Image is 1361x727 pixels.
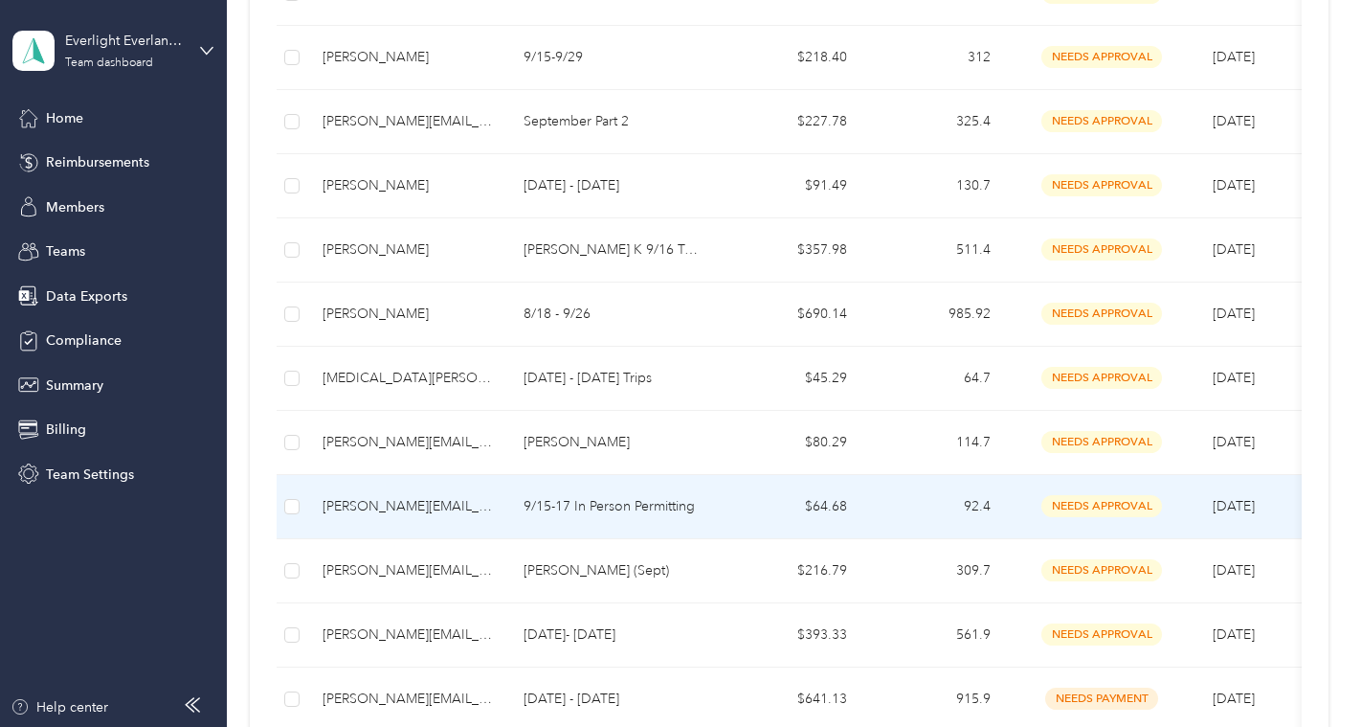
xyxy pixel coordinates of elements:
span: Members [46,197,104,217]
p: 9/15-9/29 [524,47,703,68]
td: $218.40 [719,26,862,90]
div: [PERSON_NAME][EMAIL_ADDRESS][PERSON_NAME][DOMAIN_NAME] [323,432,493,453]
div: [PERSON_NAME] [323,239,493,261]
span: [DATE] [1213,498,1255,514]
span: [DATE] [1213,241,1255,258]
div: [PERSON_NAME] [323,304,493,325]
p: 8/18 - 9/26 [524,304,703,325]
p: [PERSON_NAME] [524,432,703,453]
span: Teams [46,241,85,261]
td: 114.7 [862,411,1006,475]
td: 64.7 [862,347,1006,411]
td: $80.29 [719,411,862,475]
span: [DATE] [1213,562,1255,579]
div: Everlight Everlance Account [65,31,185,51]
span: Team Settings [46,465,134,485]
span: needs approval [1041,559,1162,581]
td: $64.68 [719,475,862,539]
td: 325.4 [862,90,1006,154]
p: [DATE] - [DATE] [524,175,703,196]
span: needs approval [1041,303,1162,325]
div: Team dashboard [65,57,153,69]
span: needs approval [1041,367,1162,389]
p: [PERSON_NAME] K 9/16 To 9/29 [524,239,703,261]
span: needs approval [1041,46,1162,68]
span: [DATE] [1213,177,1255,193]
td: 511.4 [862,218,1006,283]
span: [DATE] [1213,49,1255,65]
td: $227.78 [719,90,862,154]
span: Summary [46,375,103,396]
td: 985.92 [862,283,1006,347]
span: Compliance [46,330,122,351]
span: needs approval [1041,431,1162,453]
div: [PERSON_NAME] [323,47,493,68]
td: $393.33 [719,603,862,668]
div: [MEDICAL_DATA][PERSON_NAME] [323,368,493,389]
button: Help center [11,697,108,717]
span: Home [46,108,83,128]
span: [DATE] [1213,691,1255,707]
p: [PERSON_NAME] (Sept) [524,560,703,581]
span: needs approval [1041,239,1162,261]
span: needs approval [1041,495,1162,517]
p: [DATE] - [DATE] [524,689,703,710]
td: $216.79 [719,539,862,603]
div: [PERSON_NAME] [323,175,493,196]
iframe: Everlance-gr Chat Button Frame [1254,620,1361,727]
td: 561.9 [862,603,1006,668]
span: needs payment [1045,688,1158,710]
div: [PERSON_NAME][EMAIL_ADDRESS][PERSON_NAME][DOMAIN_NAME] [323,111,493,132]
td: 309.7 [862,539,1006,603]
span: needs approval [1041,624,1162,646]
p: [DATE]- [DATE] [524,625,703,646]
td: 92.4 [862,475,1006,539]
p: [DATE] - [DATE] Trips [524,368,703,389]
span: needs approval [1041,110,1162,132]
div: [PERSON_NAME][EMAIL_ADDRESS][PERSON_NAME][DOMAIN_NAME] [323,560,493,581]
td: $357.98 [719,218,862,283]
span: Billing [46,420,86,440]
td: 130.7 [862,154,1006,218]
span: [DATE] [1213,626,1255,643]
div: [PERSON_NAME][EMAIL_ADDRESS][PERSON_NAME][DOMAIN_NAME] [323,689,493,710]
span: Reimbursements [46,152,149,172]
span: needs approval [1041,174,1162,196]
div: [PERSON_NAME][EMAIL_ADDRESS][PERSON_NAME][DOMAIN_NAME] [323,625,493,646]
span: Data Exports [46,286,127,307]
td: 312 [862,26,1006,90]
p: September Part 2 [524,111,703,132]
td: $91.49 [719,154,862,218]
span: [DATE] [1213,113,1255,129]
td: $45.29 [719,347,862,411]
p: 9/15-17 In Person Permitting [524,496,703,517]
span: [DATE] [1213,370,1255,386]
td: $690.14 [719,283,862,347]
div: [PERSON_NAME][EMAIL_ADDRESS][PERSON_NAME][DOMAIN_NAME] [323,496,493,517]
span: [DATE] [1213,434,1255,450]
span: [DATE] [1213,306,1255,322]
